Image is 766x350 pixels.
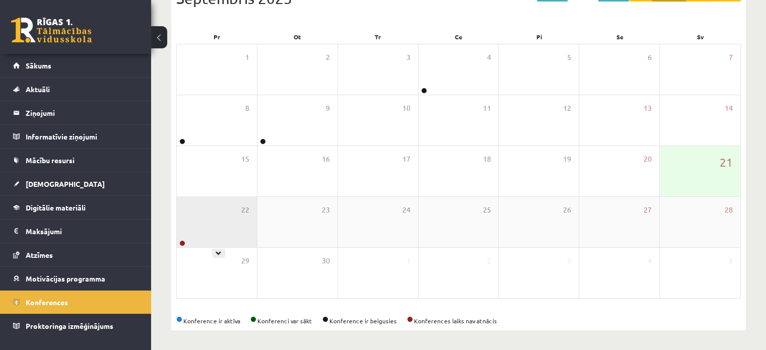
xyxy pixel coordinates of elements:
[482,103,491,114] span: 11
[26,179,105,188] span: [DEMOGRAPHIC_DATA]
[580,30,660,44] div: Se
[644,204,652,216] span: 27
[648,255,652,266] span: 4
[11,18,92,43] a: Rīgas 1. Tālmācības vidusskola
[660,30,741,44] div: Sv
[644,103,652,114] span: 13
[486,255,491,266] span: 2
[26,125,138,148] legend: Informatīvie ziņojumi
[322,255,330,266] span: 30
[13,149,138,172] a: Mācību resursi
[499,30,580,44] div: Pi
[729,255,733,266] span: 5
[13,125,138,148] a: Informatīvie ziņojumi
[563,154,571,165] span: 19
[648,52,652,63] span: 6
[241,255,249,266] span: 29
[326,103,330,114] span: 9
[13,101,138,124] a: Ziņojumi
[567,52,571,63] span: 5
[482,154,491,165] span: 18
[567,255,571,266] span: 3
[729,52,733,63] span: 7
[337,30,418,44] div: Tr
[26,101,138,124] legend: Ziņojumi
[257,30,337,44] div: Ot
[322,204,330,216] span: 23
[406,255,410,266] span: 1
[563,103,571,114] span: 12
[644,154,652,165] span: 20
[13,291,138,314] a: Konferences
[563,204,571,216] span: 26
[176,30,257,44] div: Pr
[26,321,113,330] span: Proktoringa izmēģinājums
[13,172,138,195] a: [DEMOGRAPHIC_DATA]
[725,204,733,216] span: 28
[241,154,249,165] span: 15
[13,314,138,337] a: Proktoringa izmēģinājums
[13,267,138,290] a: Motivācijas programma
[406,52,410,63] span: 3
[26,274,105,283] span: Motivācijas programma
[482,204,491,216] span: 25
[322,154,330,165] span: 16
[245,52,249,63] span: 1
[26,61,51,70] span: Sākums
[486,52,491,63] span: 4
[26,250,53,259] span: Atzīmes
[241,204,249,216] span: 22
[26,203,86,212] span: Digitālie materiāli
[402,204,410,216] span: 24
[418,30,499,44] div: Ce
[13,54,138,77] a: Sākums
[402,154,410,165] span: 17
[13,243,138,266] a: Atzīmes
[13,196,138,219] a: Digitālie materiāli
[26,85,50,94] span: Aktuāli
[26,220,138,243] legend: Maksājumi
[720,154,733,171] span: 21
[26,156,75,165] span: Mācību resursi
[26,298,68,307] span: Konferences
[402,103,410,114] span: 10
[326,52,330,63] span: 2
[245,103,249,114] span: 8
[725,103,733,114] span: 14
[13,220,138,243] a: Maksājumi
[176,316,741,325] div: Konference ir aktīva Konferenci var sākt Konference ir beigusies Konferences laiks nav atnācis
[13,78,138,101] a: Aktuāli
